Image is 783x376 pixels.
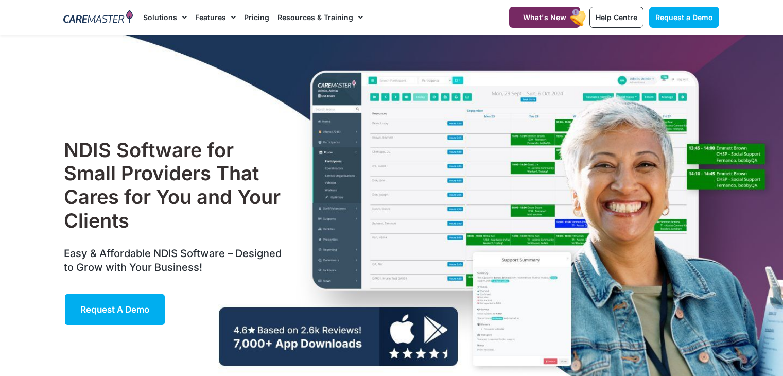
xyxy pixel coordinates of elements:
[64,247,282,274] span: Easy & Affordable NDIS Software – Designed to Grow with Your Business!
[80,304,149,315] span: Request a Demo
[596,13,637,22] span: Help Centre
[649,7,719,28] a: Request a Demo
[64,139,287,232] h1: NDIS Software for Small Providers That Cares for You and Your Clients
[63,10,133,25] img: CareMaster Logo
[655,13,713,22] span: Request a Demo
[509,7,580,28] a: What's New
[523,13,566,22] span: What's New
[64,293,166,326] a: Request a Demo
[589,7,643,28] a: Help Centre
